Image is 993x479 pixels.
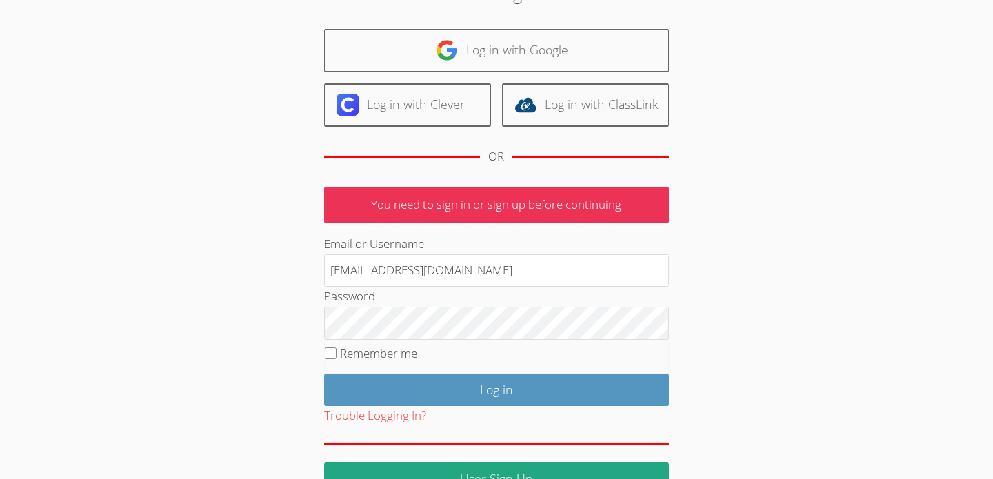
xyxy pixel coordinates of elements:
a: Log in with ClassLink [502,83,669,127]
img: google-logo-50288ca7cdecda66e5e0955fdab243c47b7ad437acaf1139b6f446037453330a.svg [436,39,458,61]
a: Log in with Google [324,29,669,72]
button: Trouble Logging In? [324,406,426,426]
div: OR [488,147,504,167]
label: Remember me [340,345,417,361]
img: clever-logo-6eab21bc6e7a338710f1a6ff85c0baf02591cd810cc4098c63d3a4b26e2feb20.svg [337,94,359,116]
a: Log in with Clever [324,83,491,127]
p: You need to sign in or sign up before continuing [324,187,669,223]
label: Password [324,288,375,304]
input: Log in [324,374,669,406]
img: classlink-logo-d6bb404cc1216ec64c9a2012d9dc4662098be43eaf13dc465df04b49fa7ab582.svg [514,94,536,116]
label: Email or Username [324,236,424,252]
